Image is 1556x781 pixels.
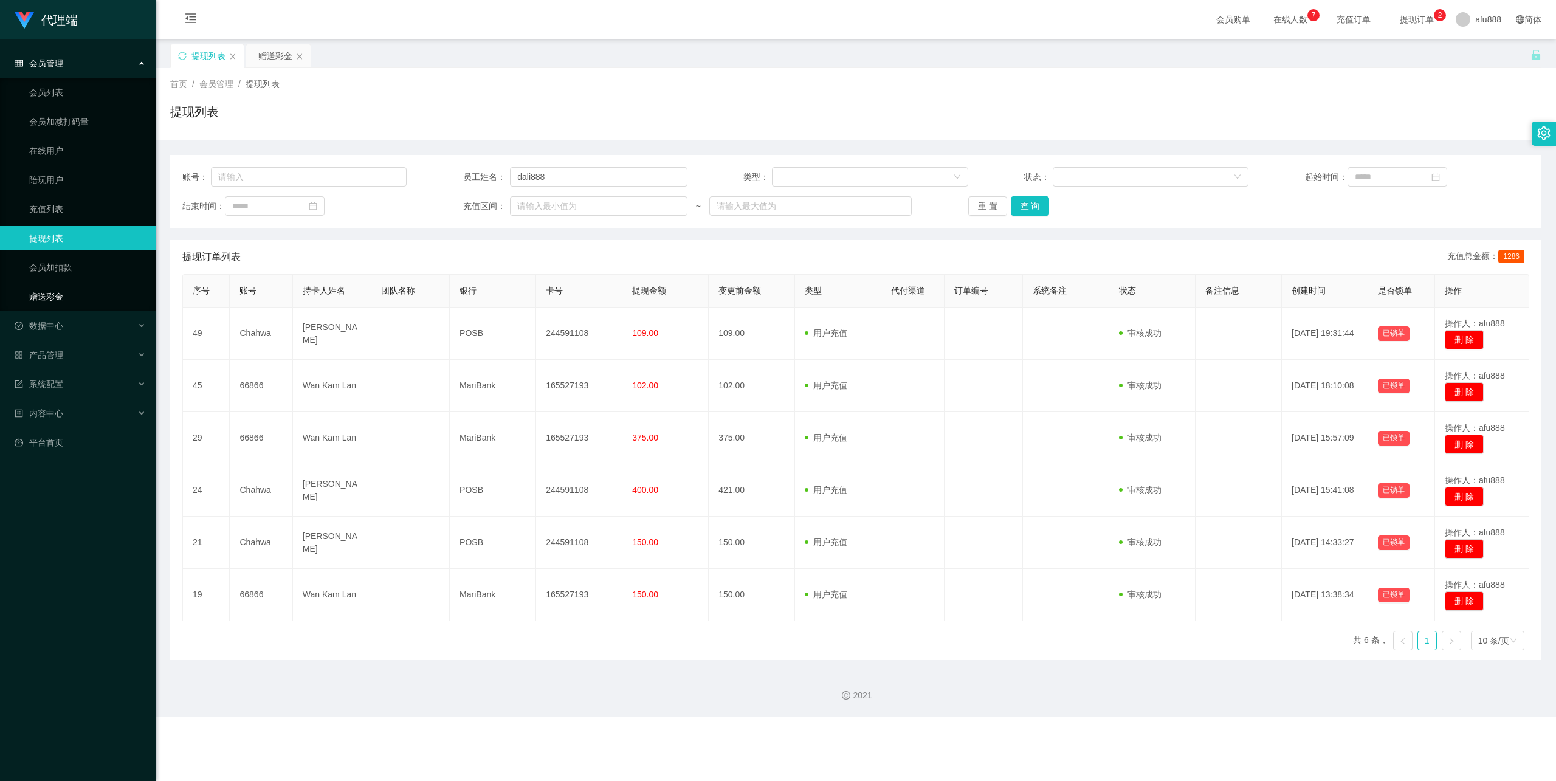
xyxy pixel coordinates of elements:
a: 会员列表 [29,80,146,105]
a: 图标: dashboard平台首页 [15,430,146,455]
button: 删 除 [1445,539,1484,559]
span: ~ [687,200,709,213]
div: 赠送彩金 [258,44,292,67]
td: 165527193 [536,360,622,412]
span: 订单编号 [954,286,988,295]
a: 赠送彩金 [29,284,146,309]
span: 用户充值 [805,328,847,338]
i: 图标: calendar [309,202,317,210]
span: 创建时间 [1292,286,1326,295]
span: 150.00 [632,537,658,547]
span: 银行 [460,286,477,295]
span: 提现订单 [1394,15,1440,24]
td: Chahwa [230,517,292,569]
span: 提现金额 [632,286,666,295]
span: 系统备注 [1033,286,1067,295]
span: 账号 [239,286,256,295]
td: 109.00 [709,308,795,360]
i: 图标: down [1234,173,1241,182]
span: 在线人数 [1267,15,1313,24]
span: 用户充值 [805,590,847,599]
td: 165527193 [536,412,622,464]
i: 图标: profile [15,409,23,418]
input: 请输入 [510,167,687,187]
span: 提现订单列表 [182,250,241,264]
td: [DATE] 14:33:27 [1282,517,1368,569]
td: 21 [183,517,230,569]
i: 图标: unlock [1530,49,1541,60]
h1: 代理端 [41,1,78,40]
span: 操作人：afu888 [1445,475,1505,485]
td: 24 [183,464,230,517]
td: [DATE] 19:31:44 [1282,308,1368,360]
span: 用户充值 [805,485,847,495]
i: 图标: global [1516,15,1524,24]
input: 请输入最大值为 [709,196,912,216]
span: 持卡人姓名 [303,286,345,295]
button: 删 除 [1445,330,1484,349]
button: 删 除 [1445,382,1484,402]
button: 已锁单 [1378,588,1410,602]
span: 审核成功 [1119,590,1162,599]
span: 用户充值 [805,380,847,390]
span: 150.00 [632,590,658,599]
span: 用户充值 [805,433,847,442]
td: 45 [183,360,230,412]
span: 员工姓名： [463,171,511,184]
i: 图标: down [1510,637,1517,645]
i: 图标: left [1399,638,1406,645]
span: 109.00 [632,328,658,338]
a: 代理端 [15,15,78,24]
span: 操作人：afu888 [1445,580,1505,590]
span: 是否锁单 [1378,286,1412,295]
i: 图标: setting [1537,126,1551,140]
td: 244591108 [536,464,622,517]
span: 操作人：afu888 [1445,423,1505,433]
span: 序号 [193,286,210,295]
td: MariBank [450,412,536,464]
td: 244591108 [536,517,622,569]
li: 共 6 条， [1353,631,1388,650]
span: 审核成功 [1119,485,1162,495]
i: 图标: check-circle-o [15,322,23,330]
td: [PERSON_NAME] [293,464,371,517]
i: 图标: table [15,59,23,67]
span: 1286 [1498,250,1524,263]
td: [DATE] 15:57:09 [1282,412,1368,464]
span: 团队名称 [381,286,415,295]
span: 操作人：afu888 [1445,528,1505,537]
span: 375.00 [632,433,658,442]
button: 删 除 [1445,487,1484,506]
td: [DATE] 15:41:08 [1282,464,1368,517]
i: 图标: sync [178,52,187,60]
td: 150.00 [709,517,795,569]
span: 会员管理 [15,58,63,68]
td: 165527193 [536,569,622,621]
td: 421.00 [709,464,795,517]
td: [PERSON_NAME] [293,308,371,360]
td: POSB [450,308,536,360]
a: 在线用户 [29,139,146,163]
span: 充值订单 [1331,15,1377,24]
td: Wan Kam Lan [293,412,371,464]
i: 图标: calendar [1431,173,1440,181]
img: logo.9652507e.png [15,12,34,29]
span: 充值区间： [463,200,511,213]
td: 66866 [230,569,292,621]
td: Wan Kam Lan [293,569,371,621]
span: 提现列表 [246,79,280,89]
input: 请输入最小值为 [510,196,687,216]
span: 首页 [170,79,187,89]
a: 提现列表 [29,226,146,250]
span: 起始时间： [1305,171,1348,184]
td: [PERSON_NAME] [293,517,371,569]
span: 类型： [743,171,772,184]
i: 图标: close [229,53,236,60]
span: 审核成功 [1119,433,1162,442]
i: 图标: close [296,53,303,60]
td: MariBank [450,360,536,412]
div: 2021 [165,689,1546,702]
li: 上一页 [1393,631,1413,650]
span: 产品管理 [15,350,63,360]
div: 10 条/页 [1478,631,1509,650]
